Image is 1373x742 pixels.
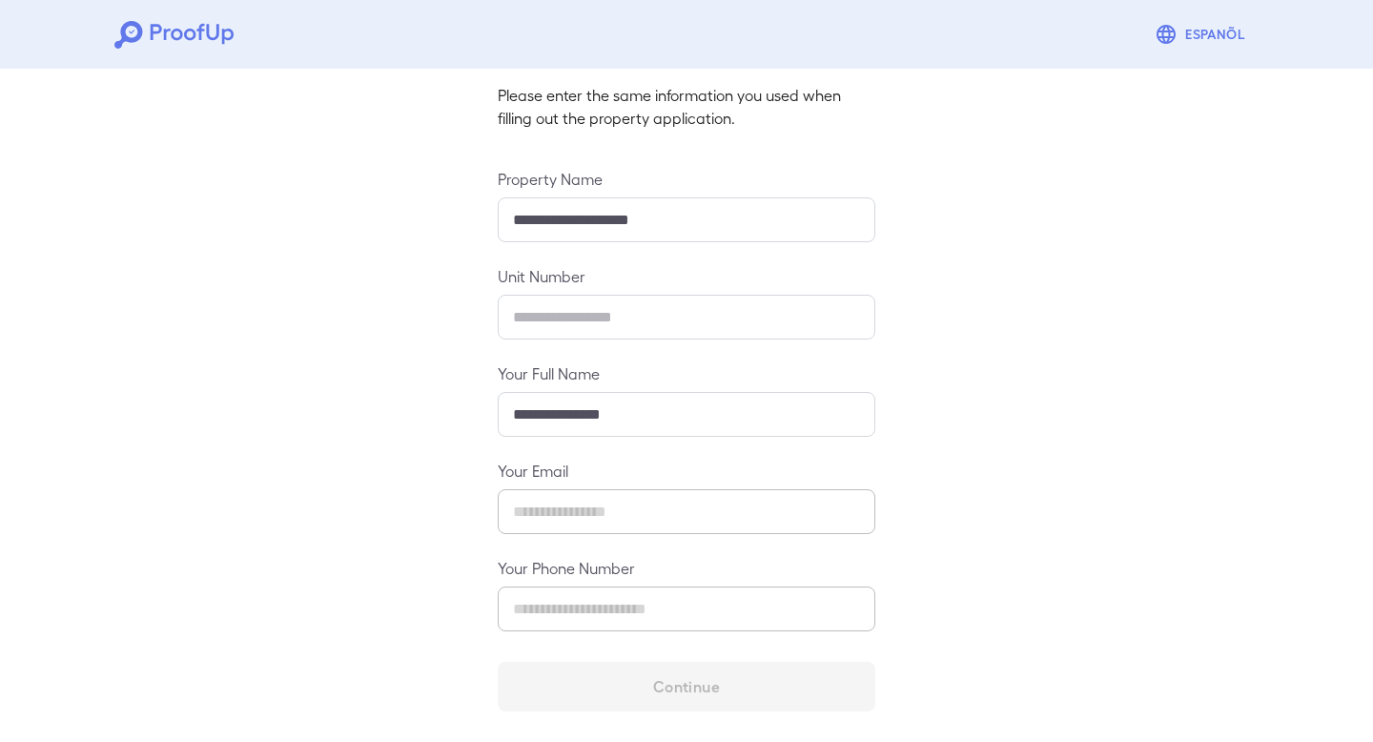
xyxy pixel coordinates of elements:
[498,362,875,384] label: Your Full Name
[1147,15,1259,53] button: Espanõl
[498,460,875,482] label: Your Email
[498,84,875,130] p: Please enter the same information you used when filling out the property application.
[498,168,875,190] label: Property Name
[498,265,875,287] label: Unit Number
[498,557,875,579] label: Your Phone Number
